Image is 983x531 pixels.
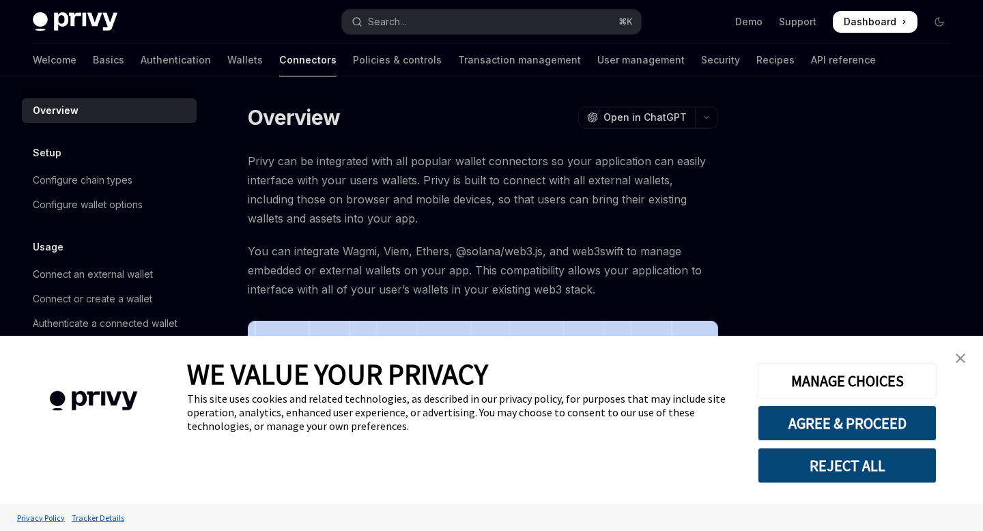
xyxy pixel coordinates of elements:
h5: Usage [33,239,63,255]
button: Toggle dark mode [928,11,950,33]
a: Configure wallet options [22,192,197,217]
a: Policies & controls [353,44,442,76]
div: Search... [368,14,406,30]
div: This site uses cookies and related technologies, as described in our privacy policy, for purposes... [187,392,737,433]
a: close banner [947,345,974,372]
a: Connect an external wallet [22,262,197,287]
a: API reference [811,44,876,76]
a: Overview [22,98,197,123]
a: Welcome [33,44,76,76]
div: Configure wallet options [33,197,143,213]
h5: Setup [33,145,61,161]
a: Support [779,15,816,29]
a: Wallets [227,44,263,76]
button: AGREE & PROCEED [758,405,937,441]
a: Recipes [756,44,795,76]
div: Authenticate a connected wallet [33,315,177,332]
div: Connect an external wallet [33,266,153,283]
div: Configure chain types [33,172,132,188]
span: You can integrate Wagmi, Viem, Ethers, @solana/web3.js, and web3swift to manage embedded or exter... [248,242,718,299]
a: Dashboard [833,11,917,33]
a: User management [597,44,685,76]
a: Demo [735,15,763,29]
a: Connect or create a wallet [22,287,197,311]
span: Open in ChatGPT [603,111,687,124]
span: Dashboard [844,15,896,29]
div: Connect or create a wallet [33,291,152,307]
a: Configure chain types [22,168,197,192]
button: Open search [342,10,640,34]
button: REJECT ALL [758,448,937,483]
a: Authentication [141,44,211,76]
a: Basics [93,44,124,76]
h1: Overview [248,105,340,130]
a: Transaction management [458,44,581,76]
button: Open in ChatGPT [578,106,695,129]
img: company logo [20,371,167,431]
a: Authenticate a connected wallet [22,311,197,336]
img: close banner [956,354,965,363]
span: ⌘ K [618,16,633,27]
a: Security [701,44,740,76]
div: Overview [33,102,79,119]
a: Tracker Details [68,506,128,530]
img: dark logo [33,12,117,31]
span: Privy can be integrated with all popular wallet connectors so your application can easily interfa... [248,152,718,228]
span: WE VALUE YOUR PRIVACY [187,356,488,392]
button: MANAGE CHOICES [758,363,937,399]
a: Connectors [279,44,337,76]
a: Privacy Policy [14,506,68,530]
